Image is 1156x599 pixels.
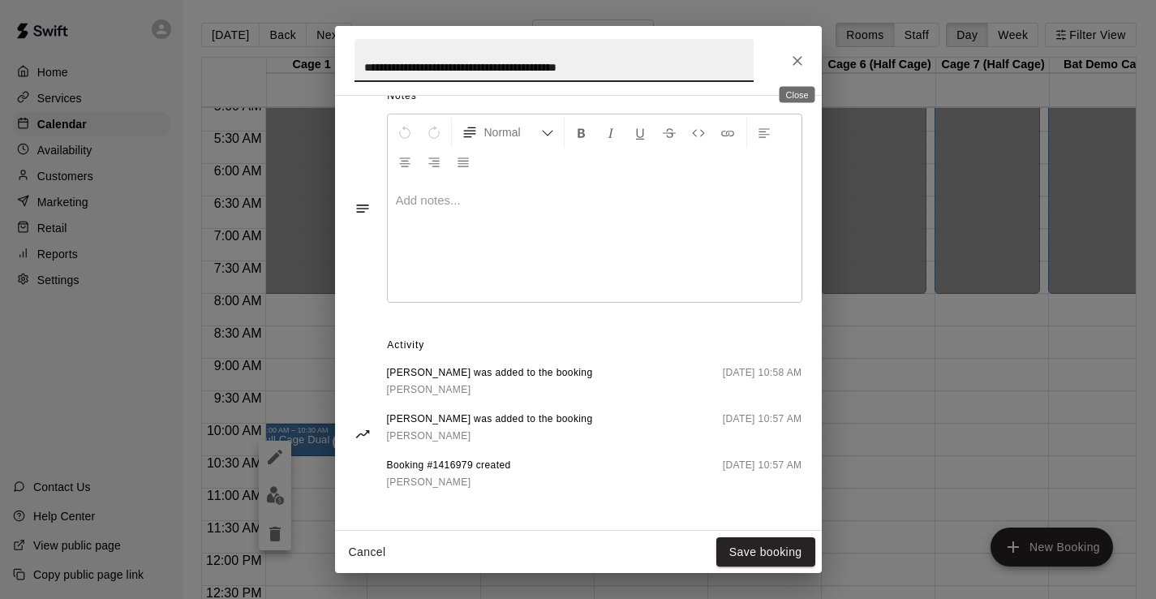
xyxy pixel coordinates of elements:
span: [DATE] 10:57 AM [723,458,802,491]
button: Close [783,46,812,75]
a: [PERSON_NAME] [387,428,593,445]
button: Justify Align [449,147,477,176]
button: Undo [391,118,419,147]
button: Right Align [420,147,448,176]
button: Center Align [391,147,419,176]
span: [PERSON_NAME] was added to the booking [387,365,593,381]
button: Insert Link [714,118,741,147]
span: Normal [484,124,541,140]
button: Format Bold [568,118,595,147]
button: Cancel [342,537,393,567]
div: Close [780,87,815,103]
span: [PERSON_NAME] [387,384,471,395]
button: Format Italics [597,118,625,147]
button: Left Align [750,118,778,147]
span: [PERSON_NAME] [387,430,471,442]
button: Insert Code [685,118,712,147]
button: Redo [420,118,448,147]
span: [DATE] 10:57 AM [723,412,802,445]
span: Activity [387,333,801,359]
span: Booking #1416979 created [387,458,511,474]
span: [PERSON_NAME] was added to the booking [387,412,593,428]
span: Notes [387,84,801,110]
button: Save booking [716,537,815,567]
button: Format Underline [626,118,654,147]
svg: Notes [355,200,371,217]
a: [PERSON_NAME] [387,381,593,399]
span: [DATE] 10:58 AM [723,365,802,399]
svg: Activity [355,426,371,442]
a: [PERSON_NAME] [387,474,511,491]
button: Format Strikethrough [655,118,683,147]
span: [PERSON_NAME] [387,476,471,488]
button: Formatting Options [455,118,561,147]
